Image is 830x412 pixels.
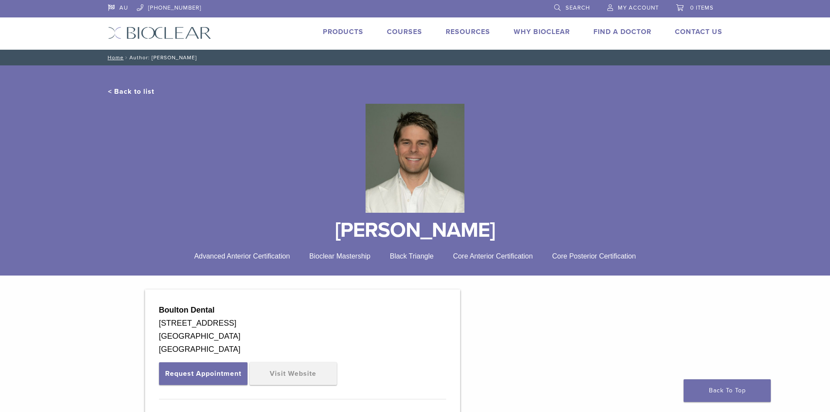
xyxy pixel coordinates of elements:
[446,27,490,36] a: Resources
[108,27,211,39] img: Bioclear
[159,330,446,356] div: [GEOGRAPHIC_DATA] [GEOGRAPHIC_DATA]
[453,252,533,260] span: Core Anterior Certification
[675,27,722,36] a: Contact Us
[387,27,422,36] a: Courses
[108,220,722,241] h1: [PERSON_NAME]
[108,87,154,96] a: < Back to list
[552,252,636,260] span: Core Posterior Certification
[102,50,729,65] nav: Author: [PERSON_NAME]
[366,104,464,213] img: Bioclear
[309,252,371,260] span: Bioclear Mastership
[159,317,446,330] div: [STREET_ADDRESS]
[159,362,247,385] button: Request Appointment
[593,27,651,36] a: Find A Doctor
[250,362,337,385] a: Visit Website
[124,55,129,60] span: /
[514,27,570,36] a: Why Bioclear
[690,4,714,11] span: 0 items
[684,379,771,402] a: Back To Top
[105,54,124,61] a: Home
[159,306,215,314] strong: Boulton Dental
[194,252,290,260] span: Advanced Anterior Certification
[618,4,659,11] span: My Account
[390,252,434,260] span: Black Triangle
[566,4,590,11] span: Search
[323,27,363,36] a: Products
